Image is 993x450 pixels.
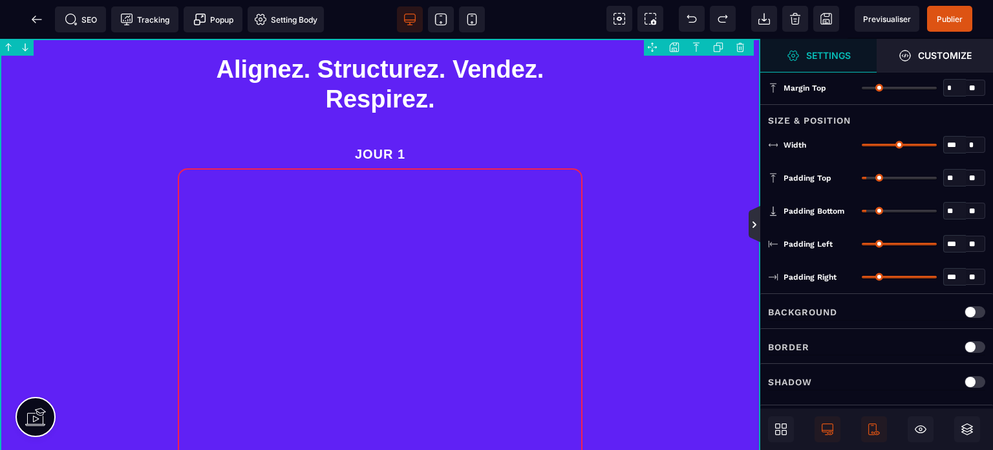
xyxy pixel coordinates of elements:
[768,304,837,320] p: Background
[784,140,806,150] span: Width
[784,272,837,282] span: Padding Right
[65,13,97,26] span: SEO
[193,13,233,26] span: Popup
[760,104,993,128] div: Size & Position
[120,13,169,26] span: Tracking
[254,13,317,26] span: Setting Body
[178,101,582,129] h1: JOUR 1
[954,416,980,442] span: Open Layers
[918,51,972,60] strong: Customize
[806,51,851,60] strong: Settings
[784,83,826,93] span: Margin Top
[908,416,934,442] span: Hide/Show Block
[815,416,840,442] span: Desktop Only
[178,10,582,82] h1: Alignez. Structurez. Vendez. Respirez.
[760,39,877,73] span: Settings
[784,239,833,249] span: Padding Left
[768,374,812,390] p: Shadow
[937,14,963,24] span: Publier
[877,39,993,73] span: Open Style Manager
[861,416,887,442] span: Mobile Only
[784,206,844,216] span: Padding Bottom
[606,6,632,32] span: View components
[855,6,919,32] span: Preview
[768,339,809,355] p: Border
[863,14,911,24] span: Previsualiser
[637,6,663,32] span: Screenshot
[784,173,831,183] span: Padding Top
[768,416,794,442] span: Open Blocks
